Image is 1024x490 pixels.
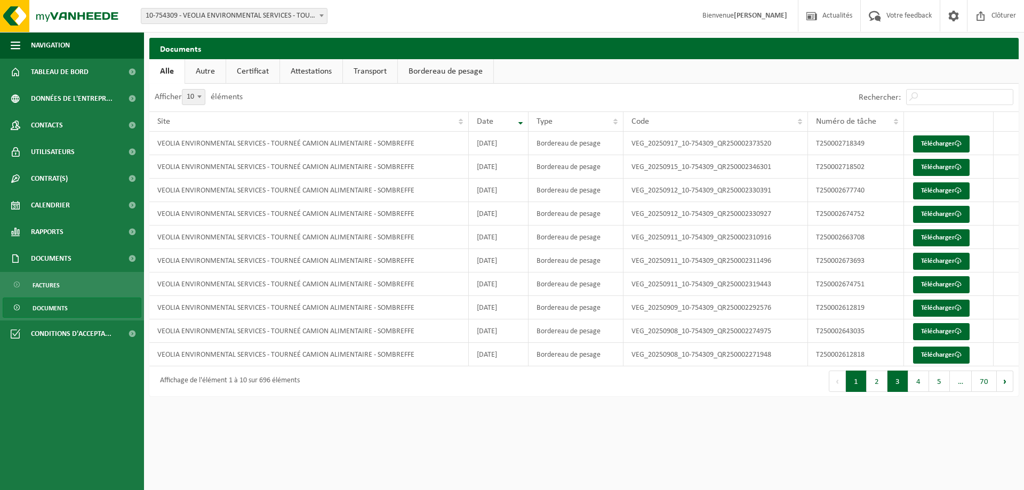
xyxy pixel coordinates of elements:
[623,202,808,226] td: VEG_20250912_10-754309_QR250002330927
[149,202,469,226] td: VEOLIA ENVIRONMENTAL SERVICES - TOURNEÉ CAMION ALIMENTAIRE - SOMBREFFE
[623,343,808,366] td: VEG_20250908_10-754309_QR250002271948
[529,272,623,296] td: Bordereau de pesage
[913,253,970,270] a: Télécharger
[913,323,970,340] a: Télécharger
[867,371,887,392] button: 2
[997,371,1013,392] button: Next
[913,159,970,176] a: Télécharger
[469,249,529,272] td: [DATE]
[529,249,623,272] td: Bordereau de pesage
[808,343,904,366] td: T250002612818
[31,32,70,59] span: Navigation
[913,347,970,364] a: Télécharger
[149,296,469,319] td: VEOLIA ENVIRONMENTAL SERVICES - TOURNEÉ CAMION ALIMENTAIRE - SOMBREFFE
[529,132,623,155] td: Bordereau de pesage
[950,371,972,392] span: …
[846,371,867,392] button: 1
[149,343,469,366] td: VEOLIA ENVIRONMENTAL SERVICES - TOURNEÉ CAMION ALIMENTAIRE - SOMBREFFE
[31,59,89,85] span: Tableau de bord
[623,132,808,155] td: VEG_20250917_10-754309_QR250002373520
[141,8,327,24] span: 10-754309 - VEOLIA ENVIRONMENTAL SERVICES - TOURNEÉ CAMION ALIMENTAIRE - 5140 SOMBREFFE, RUE DE L...
[734,12,787,20] strong: [PERSON_NAME]
[31,139,75,165] span: Utilisateurs
[469,226,529,249] td: [DATE]
[398,59,493,84] a: Bordereau de pesage
[529,179,623,202] td: Bordereau de pesage
[623,155,808,179] td: VEG_20250915_10-754309_QR250002346301
[623,226,808,249] td: VEG_20250911_10-754309_QR250002310916
[280,59,342,84] a: Attestations
[913,206,970,223] a: Télécharger
[623,272,808,296] td: VEG_20250911_10-754309_QR250002319443
[31,192,70,219] span: Calendrier
[808,155,904,179] td: T250002718502
[182,90,205,105] span: 10
[913,276,970,293] a: Télécharger
[808,179,904,202] td: T250002677740
[31,219,63,245] span: Rapports
[141,9,327,23] span: 10-754309 - VEOLIA ENVIRONMENTAL SERVICES - TOURNEÉ CAMION ALIMENTAIRE - 5140 SOMBREFFE, RUE DE L...
[529,226,623,249] td: Bordereau de pesage
[913,182,970,199] a: Télécharger
[537,117,553,126] span: Type
[808,132,904,155] td: T250002718349
[343,59,397,84] a: Transport
[469,132,529,155] td: [DATE]
[469,272,529,296] td: [DATE]
[477,117,493,126] span: Date
[469,179,529,202] td: [DATE]
[149,155,469,179] td: VEOLIA ENVIRONMENTAL SERVICES - TOURNEÉ CAMION ALIMENTAIRE - SOMBREFFE
[149,319,469,343] td: VEOLIA ENVIRONMENTAL SERVICES - TOURNEÉ CAMION ALIMENTAIRE - SOMBREFFE
[623,179,808,202] td: VEG_20250912_10-754309_QR250002330391
[185,59,226,84] a: Autre
[149,59,185,84] a: Alle
[929,371,950,392] button: 5
[155,93,243,101] label: Afficher éléments
[149,132,469,155] td: VEOLIA ENVIRONMENTAL SERVICES - TOURNEÉ CAMION ALIMENTAIRE - SOMBREFFE
[808,226,904,249] td: T250002663708
[31,112,63,139] span: Contacts
[469,155,529,179] td: [DATE]
[529,202,623,226] td: Bordereau de pesage
[31,85,113,112] span: Données de l'entrepr...
[469,343,529,366] td: [DATE]
[529,319,623,343] td: Bordereau de pesage
[33,275,60,295] span: Factures
[908,371,929,392] button: 4
[623,319,808,343] td: VEG_20250908_10-754309_QR250002274975
[972,371,997,392] button: 70
[887,371,908,392] button: 3
[808,249,904,272] td: T250002673693
[623,296,808,319] td: VEG_20250909_10-754309_QR250002292576
[149,249,469,272] td: VEOLIA ENVIRONMENTAL SERVICES - TOURNEÉ CAMION ALIMENTAIRE - SOMBREFFE
[149,179,469,202] td: VEOLIA ENVIRONMENTAL SERVICES - TOURNEÉ CAMION ALIMENTAIRE - SOMBREFFE
[529,296,623,319] td: Bordereau de pesage
[469,296,529,319] td: [DATE]
[31,320,111,347] span: Conditions d'accepta...
[808,296,904,319] td: T250002612819
[631,117,649,126] span: Code
[157,117,170,126] span: Site
[623,249,808,272] td: VEG_20250911_10-754309_QR250002311496
[149,226,469,249] td: VEOLIA ENVIRONMENTAL SERVICES - TOURNEÉ CAMION ALIMENTAIRE - SOMBREFFE
[155,372,300,391] div: Affichage de l'élément 1 à 10 sur 696 éléments
[808,319,904,343] td: T250002643035
[469,319,529,343] td: [DATE]
[529,343,623,366] td: Bordereau de pesage
[913,300,970,317] a: Télécharger
[469,202,529,226] td: [DATE]
[149,38,1019,59] h2: Documents
[3,275,141,295] a: Factures
[816,117,876,126] span: Numéro de tâche
[808,202,904,226] td: T250002674752
[3,298,141,318] a: Documents
[31,245,71,272] span: Documents
[182,89,205,105] span: 10
[31,165,68,192] span: Contrat(s)
[149,272,469,296] td: VEOLIA ENVIRONMENTAL SERVICES - TOURNEÉ CAMION ALIMENTAIRE - SOMBREFFE
[913,229,970,246] a: Télécharger
[226,59,279,84] a: Certificat
[913,135,970,152] a: Télécharger
[808,272,904,296] td: T250002674751
[859,93,901,102] label: Rechercher:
